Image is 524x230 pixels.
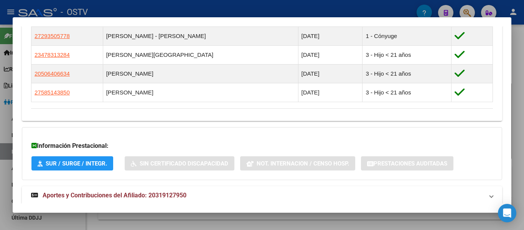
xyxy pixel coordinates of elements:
[103,65,298,83] td: [PERSON_NAME]
[240,156,355,170] button: Not. Internacion / Censo Hosp.
[35,89,70,96] span: 27585143850
[35,33,70,39] span: 27293505778
[298,46,363,65] td: [DATE]
[35,51,70,58] span: 23478313284
[140,160,228,167] span: Sin Certificado Discapacidad
[103,46,298,65] td: [PERSON_NAME][GEOGRAPHIC_DATA]
[363,46,451,65] td: 3 - Hijo < 21 años
[363,27,451,46] td: 1 - Cónyuge
[298,83,363,102] td: [DATE]
[374,160,447,167] span: Prestaciones Auditadas
[498,204,516,222] div: Open Intercom Messenger
[298,65,363,83] td: [DATE]
[22,186,502,205] mat-expansion-panel-header: Aportes y Contribuciones del Afiliado: 20319127950
[125,156,234,170] button: Sin Certificado Discapacidad
[43,192,186,199] span: Aportes y Contribuciones del Afiliado: 20319127950
[363,65,451,83] td: 3 - Hijo < 21 años
[103,83,298,102] td: [PERSON_NAME]
[31,141,493,151] h3: Información Prestacional:
[46,160,107,167] span: SUR / SURGE / INTEGR.
[298,27,363,46] td: [DATE]
[257,160,349,167] span: Not. Internacion / Censo Hosp.
[363,83,451,102] td: 3 - Hijo < 21 años
[361,156,453,170] button: Prestaciones Auditadas
[31,156,113,170] button: SUR / SURGE / INTEGR.
[103,27,298,46] td: [PERSON_NAME] - [PERSON_NAME]
[35,70,70,77] span: 20506406634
